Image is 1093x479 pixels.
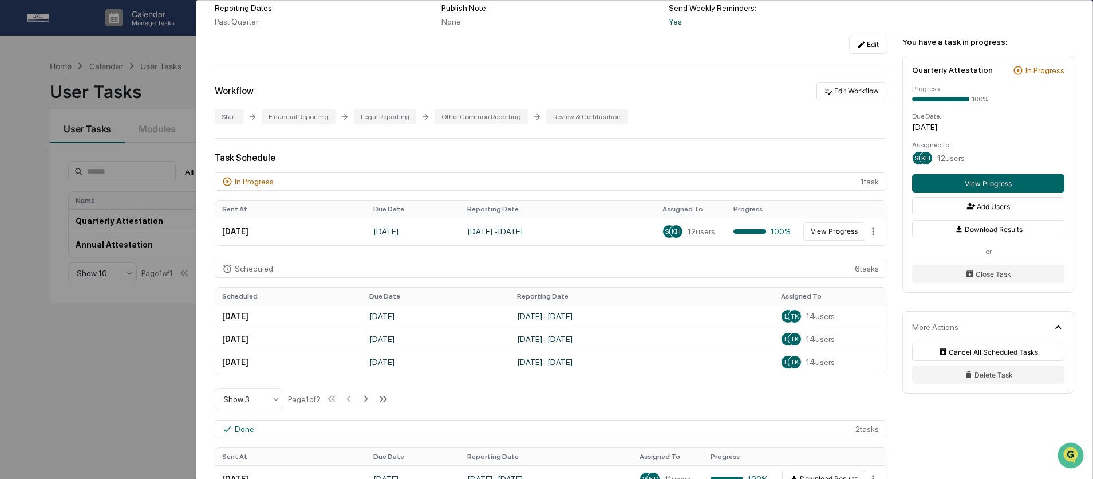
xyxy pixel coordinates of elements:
span: 12 users [688,227,715,236]
a: Powered byPylon [81,194,139,203]
a: 🗄️Attestations [78,140,147,160]
th: Due Date [366,448,460,465]
button: Cancel All Scheduled Tasks [912,343,1064,361]
div: In Progress [1025,66,1064,75]
p: How can we help? [11,24,208,42]
span: LR [784,312,792,320]
div: 🗄️ [83,146,92,155]
td: [DATE] [215,351,363,374]
span: SN [914,154,924,162]
div: 100% [972,95,988,103]
th: Assigned To [633,448,704,465]
td: [DATE] - [DATE] [510,328,775,351]
div: Due Date: [912,112,1064,120]
div: Scheduled [235,264,273,273]
th: Due Date [362,288,510,305]
div: Quarterly Attestation [912,65,993,74]
td: [DATE] - [DATE] [510,305,775,328]
div: [DATE] [912,123,1064,132]
td: [DATE] [362,351,510,374]
span: TK [791,358,799,366]
span: LR [784,335,792,343]
button: View Progress [912,174,1064,193]
div: 🖐️ [11,146,21,155]
th: Due Date [366,201,460,218]
div: 🔎 [11,167,21,176]
div: Legal Reporting [354,109,416,124]
div: Done [235,425,254,434]
span: KH [672,227,681,235]
td: [DATE] [366,218,460,245]
div: In Progress [235,177,274,186]
th: Reporting Date [460,201,656,218]
div: 1 task [215,172,886,191]
span: Preclearance [23,144,74,156]
div: 2 task s [215,420,886,438]
span: Attestations [94,144,142,156]
div: Assigned to: [912,141,1064,149]
button: Start new chat [195,91,208,105]
div: Page 1 of 2 [288,395,321,404]
div: Past Quarter [215,17,432,26]
td: [DATE] [215,305,363,328]
td: [DATE] [362,328,510,351]
span: 14 users [806,358,835,367]
span: 12 users [937,154,965,163]
a: 🖐️Preclearance [7,140,78,160]
button: Add Users [912,197,1064,215]
div: or [912,248,1064,256]
div: We're available if you need us! [39,99,145,108]
span: 14 users [806,335,835,344]
th: Scheduled [215,288,363,305]
div: Send Weekly Reminders: [669,3,886,13]
button: View Progress [803,222,865,241]
td: [DATE] [215,218,366,245]
span: SN [665,227,674,235]
th: Reporting Date [460,448,633,465]
div: Task Schedule [215,152,886,163]
th: Sent At [215,448,366,465]
button: Download Results [912,220,1064,238]
span: KH [921,154,930,162]
th: Progress [727,201,798,218]
div: More Actions [912,323,958,332]
button: Delete Task [912,366,1064,384]
div: Progress [912,85,1064,93]
span: Pylon [114,194,139,203]
a: 🔎Data Lookup [7,162,77,182]
th: Sent At [215,201,366,218]
th: Progress [704,448,775,465]
th: Reporting Date [510,288,775,305]
div: 6 task s [215,260,886,278]
div: Workflow [215,85,254,96]
td: [DATE] [215,328,363,351]
div: Yes [669,17,886,26]
span: TK [791,312,799,320]
div: Financial Reporting [262,109,336,124]
td: [DATE] [362,305,510,328]
div: You have a task in progress: [902,37,1074,46]
button: Edit Workflow [816,82,886,100]
td: [DATE] - [DATE] [460,218,656,245]
div: Review & Certification [546,109,628,124]
div: 100% [733,227,791,236]
button: Edit [849,36,886,54]
img: 1746055101610-c473b297-6a78-478c-a979-82029cc54cd1 [11,88,32,108]
span: Data Lookup [23,166,72,178]
div: None [441,17,659,26]
td: [DATE] - [DATE] [510,351,775,374]
th: Assigned To [656,201,727,218]
div: Other Common Reporting [435,109,528,124]
div: Publish Note: [441,3,659,13]
span: TK [791,335,799,343]
span: LR [784,358,792,366]
div: Start new chat [39,88,188,99]
div: Reporting Dates: [215,3,432,13]
span: 14 users [806,312,835,321]
th: Assigned To [774,288,886,305]
div: Start [215,109,243,124]
button: Close Task [912,265,1064,283]
iframe: Open customer support [1056,441,1087,472]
